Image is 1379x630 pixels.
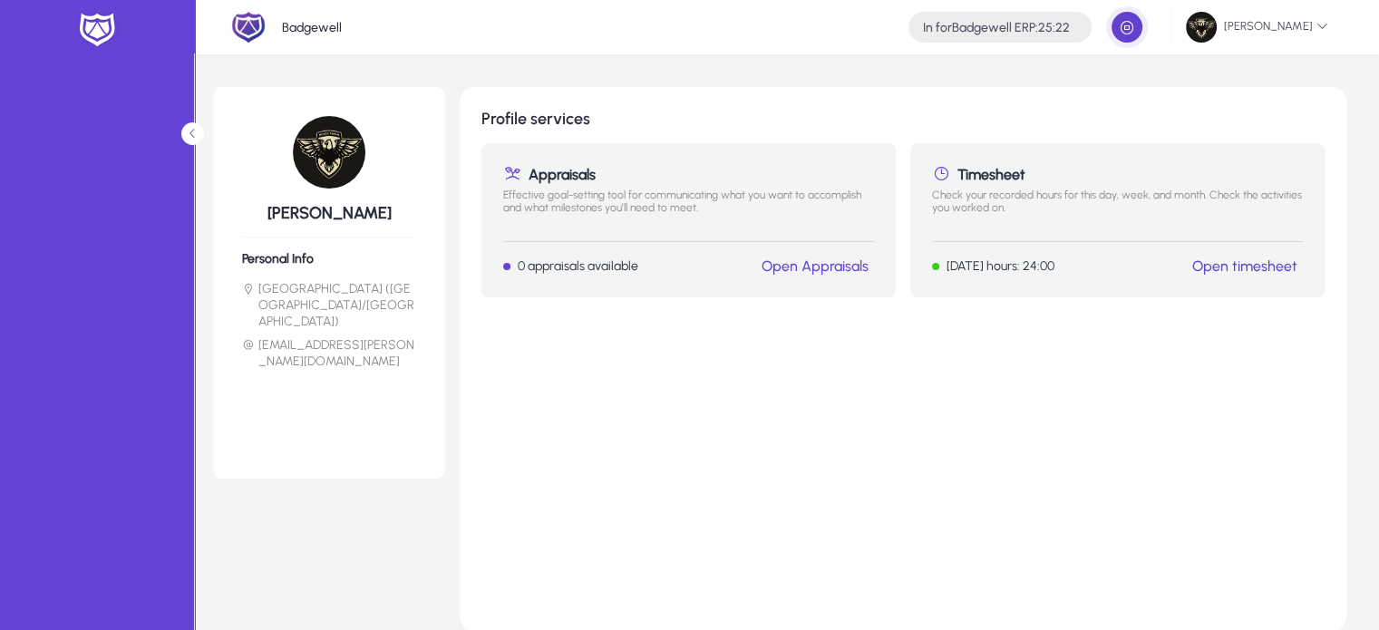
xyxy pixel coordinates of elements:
[1186,12,1328,43] span: [PERSON_NAME]
[242,337,416,370] li: [EMAIL_ADDRESS][PERSON_NAME][DOMAIN_NAME]
[242,251,416,267] h6: Personal Info
[756,257,874,276] button: Open Appraisals
[503,165,874,183] h1: Appraisals
[231,10,266,44] img: 2.png
[923,20,1070,35] h4: Badgewell ERP
[932,165,1303,183] h1: Timesheet
[242,203,416,223] h5: [PERSON_NAME]
[762,257,869,275] a: Open Appraisals
[74,11,120,49] img: white-logo.png
[1187,257,1303,276] button: Open timesheet
[923,20,952,35] span: In for
[1035,20,1038,35] span: :
[481,109,1325,129] h1: Profile services
[947,258,1054,274] p: [DATE] hours: 24:00
[1186,12,1217,43] img: 77.jpg
[1038,20,1070,35] span: 25:22
[282,20,342,35] p: Badgewell
[503,189,874,227] p: Effective goal-setting tool for communicating what you want to accomplish and what milestones you...
[518,258,638,274] p: 0 appraisals available
[242,281,416,330] li: [GEOGRAPHIC_DATA] ([GEOGRAPHIC_DATA]/[GEOGRAPHIC_DATA])
[293,116,365,189] img: 77.jpg
[1171,11,1343,44] button: [PERSON_NAME]
[1192,257,1297,275] a: Open timesheet
[932,189,1303,227] p: Check your recorded hours for this day, week, and month. Check the activities you worked on.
